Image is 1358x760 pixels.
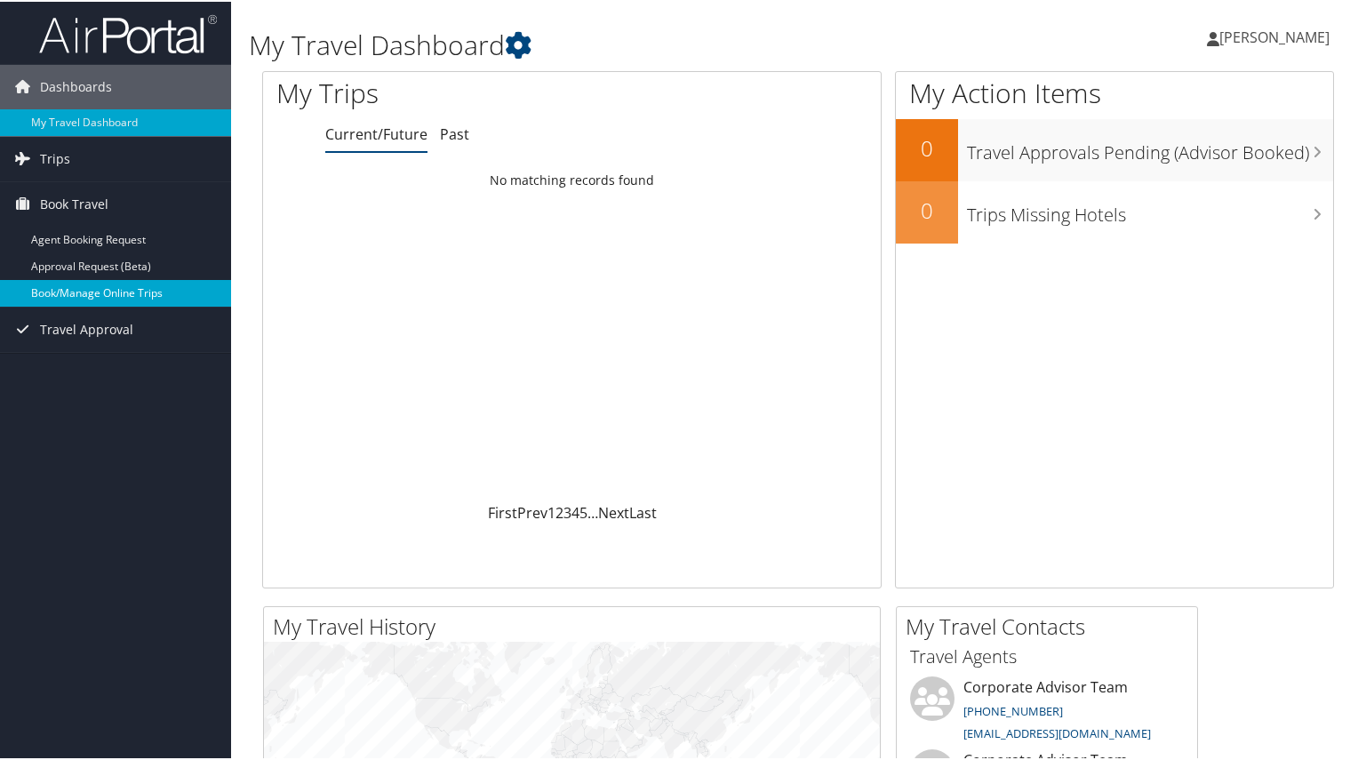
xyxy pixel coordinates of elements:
[39,12,217,53] img: airportal-logo.png
[967,192,1333,226] h3: Trips Missing Hotels
[901,675,1193,748] li: Corporate Advisor Team
[547,501,555,521] a: 1
[249,25,981,62] h1: My Travel Dashboard
[40,135,70,180] span: Trips
[555,501,563,521] a: 2
[263,163,881,195] td: No matching records found
[906,610,1197,640] h2: My Travel Contacts
[40,63,112,108] span: Dashboards
[896,194,958,224] h2: 0
[276,73,611,110] h1: My Trips
[40,306,133,350] span: Travel Approval
[1219,26,1330,45] span: [PERSON_NAME]
[440,123,469,142] a: Past
[598,501,629,521] a: Next
[587,501,598,521] span: …
[896,180,1333,242] a: 0Trips Missing Hotels
[896,73,1333,110] h1: My Action Items
[579,501,587,521] a: 5
[963,724,1151,740] a: [EMAIL_ADDRESS][DOMAIN_NAME]
[273,610,880,640] h2: My Travel History
[963,701,1063,717] a: [PHONE_NUMBER]
[910,643,1184,668] h3: Travel Agents
[896,117,1333,180] a: 0Travel Approvals Pending (Advisor Booked)
[967,130,1333,164] h3: Travel Approvals Pending (Advisor Booked)
[325,123,427,142] a: Current/Future
[488,501,517,521] a: First
[629,501,657,521] a: Last
[517,501,547,521] a: Prev
[571,501,579,521] a: 4
[563,501,571,521] a: 3
[896,132,958,162] h2: 0
[40,180,108,225] span: Book Travel
[1207,9,1347,62] a: [PERSON_NAME]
